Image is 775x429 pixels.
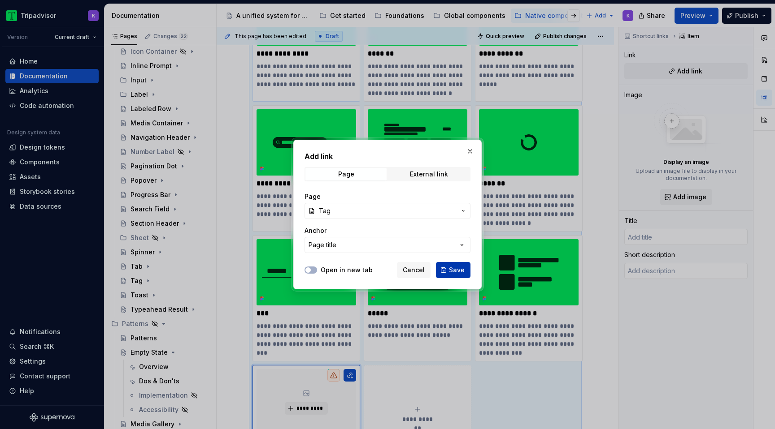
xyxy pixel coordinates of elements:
div: Page [338,171,354,178]
span: Cancel [403,266,425,275]
button: Save [436,262,470,278]
label: Anchor [305,226,327,235]
span: Save [449,266,465,275]
label: Open in new tab [321,266,373,275]
label: Page [305,192,321,201]
div: External link [410,171,448,178]
button: Page title [305,237,470,253]
div: Page title [309,240,336,249]
button: Tag [305,203,470,219]
span: Tag [319,206,331,215]
button: Cancel [397,262,431,278]
h2: Add link [305,151,470,162]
